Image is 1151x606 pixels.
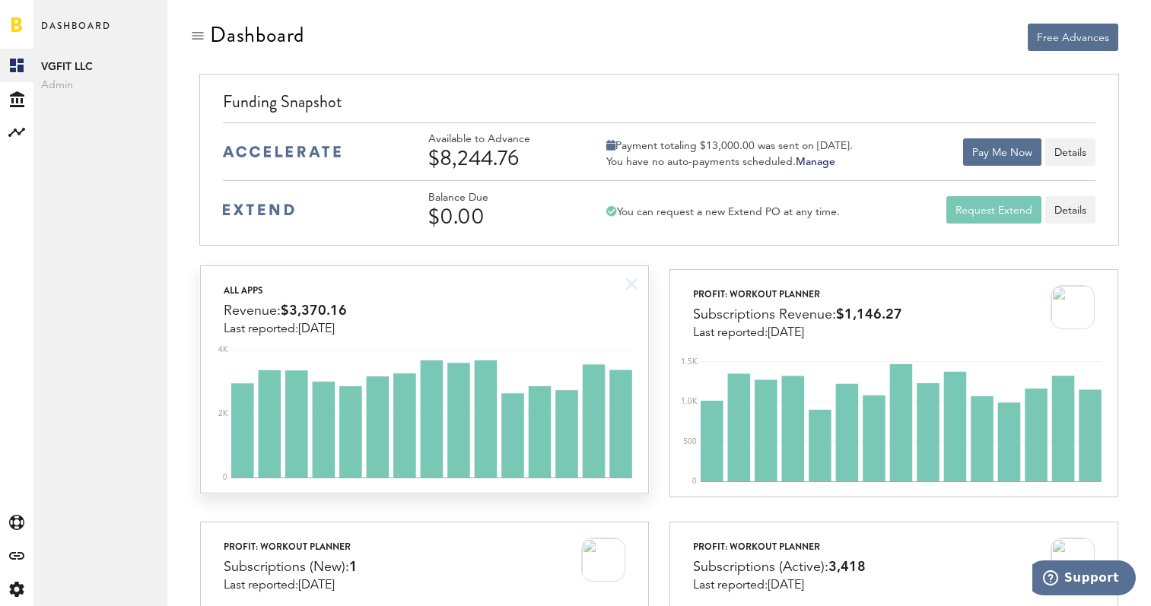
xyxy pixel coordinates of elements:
span: [DATE] [298,323,335,335]
span: [DATE] [768,579,804,592]
img: 100x100bb_jssXdTp.jpg [1051,285,1095,329]
div: $8,244.76 [428,146,573,170]
a: Details [1045,196,1095,224]
div: You have no auto-payments scheduled. [606,155,853,169]
button: Request Extend [946,196,1041,224]
span: 1 [349,560,358,574]
text: 500 [683,438,697,446]
div: ProFit: Workout Planner [224,538,358,556]
div: Last reported: [224,579,358,592]
div: Payment totaling $13,000.00 was sent on [DATE]. [606,139,853,153]
div: Available to Advance [428,133,573,146]
div: Dashboard [210,23,304,47]
span: Admin [41,76,160,94]
span: Dashboard [41,17,111,49]
div: Subscriptions (New): [224,556,358,579]
img: extend-medium-blue-logo.svg [223,204,294,216]
div: Subscriptions Revenue: [693,303,902,326]
div: Subscriptions (Active): [693,556,866,579]
text: 0 [692,478,697,485]
text: 1.5K [681,358,698,366]
div: Last reported: [224,322,347,336]
span: [DATE] [298,579,335,592]
text: 2K [218,410,228,417]
div: ProFit: Workout Planner [693,285,902,303]
button: Free Advances [1028,24,1118,51]
div: Last reported: [693,326,902,340]
div: Funding Snapshot [223,90,1095,122]
div: Balance Due [428,192,573,205]
button: Details [1045,138,1095,166]
img: accelerate-medium-blue-logo.svg [223,146,341,157]
div: All apps [224,281,347,300]
span: [DATE] [768,327,804,339]
span: $3,370.16 [281,304,347,318]
iframe: Opens a widget where you can find more information [1032,560,1136,598]
img: 100x100bb_jssXdTp.jpg [1051,538,1095,582]
text: 1.0K [681,398,698,405]
span: $1,146.27 [836,308,902,322]
a: Manage [796,157,835,167]
div: Last reported: [693,579,866,592]
div: You can request a new Extend PO at any time. [606,205,840,219]
div: ProFit: Workout Planner [693,538,866,556]
text: 4K [218,346,228,354]
div: Revenue: [224,300,347,322]
button: Pay Me Now [963,138,1041,166]
span: 3,418 [828,560,866,574]
span: VGFIT LLC [41,58,160,76]
div: $0.00 [428,205,573,229]
text: 0 [223,474,227,481]
img: 100x100bb_jssXdTp.jpg [581,538,625,582]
